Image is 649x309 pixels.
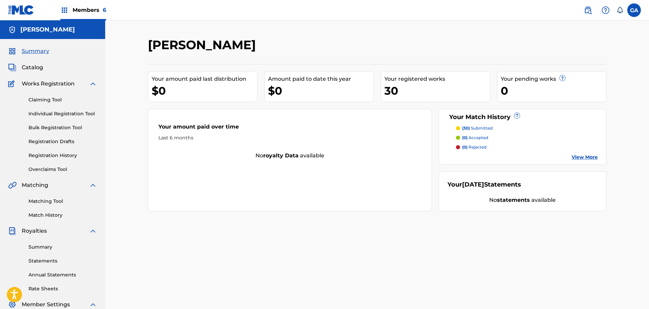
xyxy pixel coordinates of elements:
a: (30) submitted [456,125,598,131]
a: Claiming Tool [28,96,97,103]
span: 6 [103,7,106,13]
a: Registration Drafts [28,138,97,145]
a: SummarySummary [8,47,49,55]
a: (0) accepted [456,135,598,141]
img: expand [89,80,97,88]
img: search [584,6,592,14]
span: ? [514,113,520,118]
img: Summary [8,47,16,55]
a: (0) rejected [456,144,598,150]
a: Annual Statements [28,271,97,278]
a: Individual Registration Tool [28,110,97,117]
div: Your registered works [384,75,490,83]
span: Works Registration [22,80,75,88]
img: MLC Logo [8,5,34,15]
img: expand [89,301,97,309]
div: Your amount paid over time [158,123,422,134]
a: Summary [28,244,97,251]
a: Bulk Registration Tool [28,124,97,131]
a: Overclaims Tool [28,166,97,173]
span: Matching [22,181,48,189]
p: submitted [462,125,493,131]
span: Summary [22,47,49,55]
h5: Fernando Sierra [20,26,75,34]
h2: [PERSON_NAME] [148,37,259,53]
a: Rate Sheets [28,285,97,292]
div: Your Statements [447,180,521,189]
img: Works Registration [8,80,17,88]
div: $0 [268,83,374,98]
a: Matching Tool [28,198,97,205]
div: $0 [152,83,257,98]
img: Accounts [8,26,16,34]
p: accepted [462,135,488,141]
a: Public Search [581,3,595,17]
div: Notifications [616,7,623,14]
iframe: Resource Center [630,203,649,258]
span: [DATE] [462,181,484,188]
strong: royalty data [263,152,299,159]
a: Registration History [28,152,97,159]
div: User Menu [627,3,641,17]
img: Member Settings [8,301,16,309]
div: Amount paid to date this year [268,75,374,83]
div: 0 [501,83,606,98]
div: Your Match History [447,113,598,122]
div: Help [599,3,612,17]
img: help [602,6,610,14]
div: 30 [384,83,490,98]
div: Your amount paid last distribution [152,75,257,83]
span: ? [560,75,565,81]
p: rejected [462,144,486,150]
span: Royalties [22,227,47,235]
img: Matching [8,181,17,189]
span: (0) [462,144,467,150]
div: Last 6 months [158,134,422,141]
div: No available [447,196,598,204]
iframe: Chat Widget [615,276,649,309]
img: Top Rightsholders [60,6,69,14]
span: Catalog [22,63,43,72]
span: (0) [462,135,467,140]
a: View More [572,154,598,161]
span: Member Settings [22,301,70,309]
a: Match History [28,212,97,219]
span: (30) [462,125,470,131]
strong: statements [497,197,530,203]
a: Statements [28,257,97,265]
div: Your pending works [501,75,606,83]
a: CatalogCatalog [8,63,43,72]
img: Catalog [8,63,16,72]
img: Royalties [8,227,16,235]
img: expand [89,181,97,189]
span: Members [73,6,106,14]
img: expand [89,227,97,235]
div: No available [148,152,432,160]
